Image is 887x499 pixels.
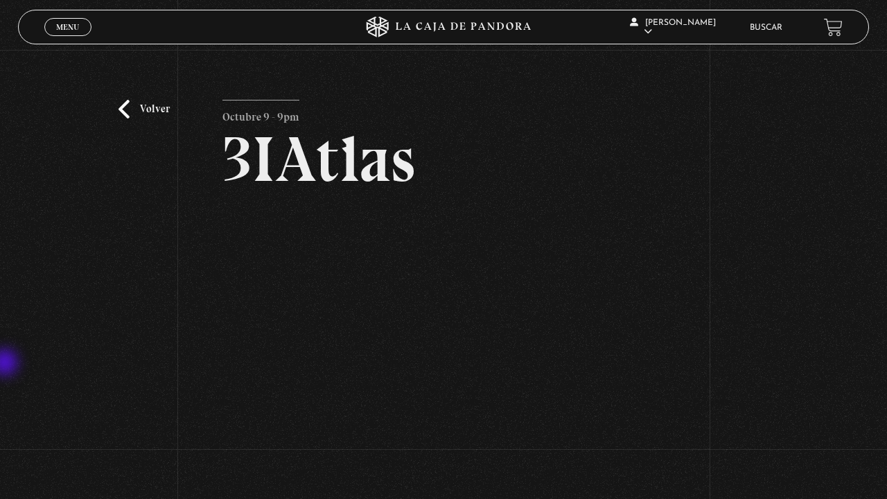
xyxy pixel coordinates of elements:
[824,18,843,37] a: View your shopping cart
[222,212,665,461] iframe: Dailymotion video player – 3IATLAS
[118,100,170,119] a: Volver
[56,23,79,31] span: Menu
[750,24,782,32] a: Buscar
[222,100,299,128] p: Octubre 9 - 9pm
[222,128,665,191] h2: 3IAtlas
[52,35,85,44] span: Cerrar
[630,19,716,36] span: [PERSON_NAME]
